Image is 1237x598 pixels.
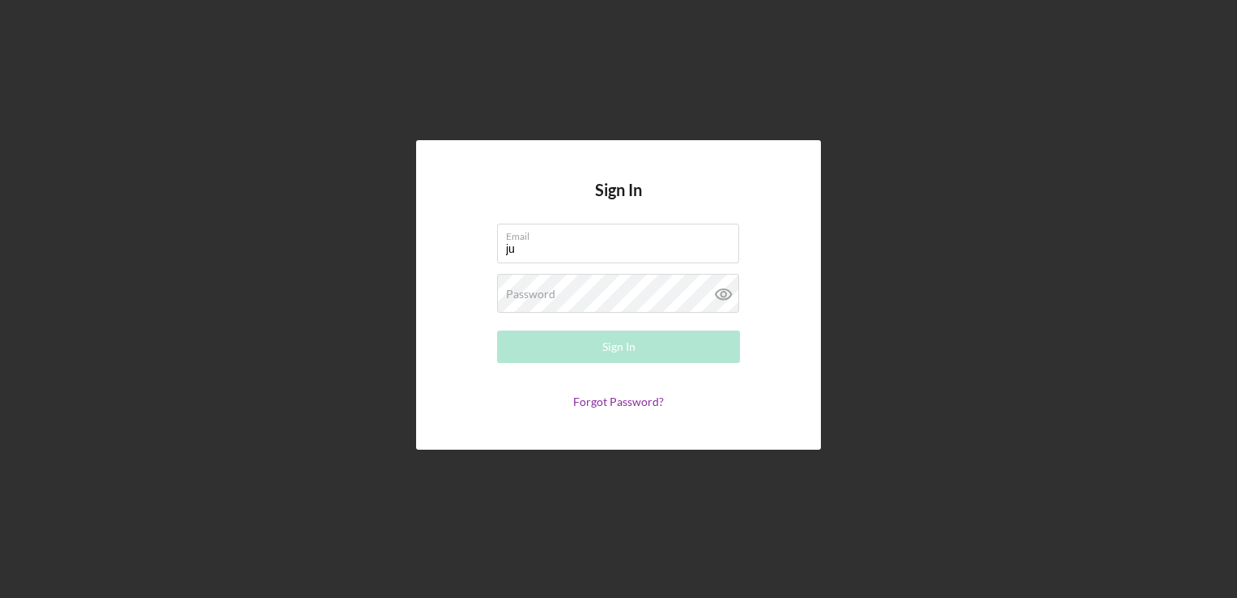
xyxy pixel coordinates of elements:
label: Email [506,224,739,242]
a: Forgot Password? [573,395,664,408]
label: Password [506,288,555,301]
button: Sign In [497,331,740,363]
div: Sign In [602,331,636,363]
h4: Sign In [595,181,642,224]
